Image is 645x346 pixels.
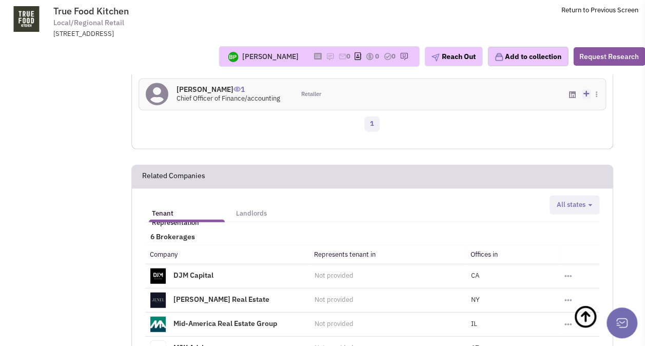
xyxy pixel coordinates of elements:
[471,271,479,280] span: CA
[400,52,408,61] img: research-icon.png
[431,53,439,62] img: plane.png
[231,199,272,220] a: Landlords
[573,47,645,66] button: Request Research
[338,52,346,61] img: icon-email-active-16.png
[236,209,267,218] h5: Landlords
[365,52,374,61] img: icon-dealamount.png
[147,199,227,220] a: Tenant Representation
[142,165,205,188] h2: Related Companies
[364,117,380,132] a: 1
[53,17,124,28] span: Local/Regional Retail
[242,51,299,62] div: [PERSON_NAME]
[424,47,482,66] button: Reach Out
[177,94,280,103] span: Chief Officer of Finance/accounting
[392,52,396,61] span: 0
[233,87,241,92] img: icon-UserInteraction.png
[326,52,334,61] img: icon-note.png
[233,77,245,94] span: 1
[309,245,466,264] th: Represents tenant in
[53,29,321,39] div: [STREET_ADDRESS]
[173,319,277,328] a: Mid-America Real Estate Group
[561,6,638,14] a: Return to Previous Screen
[315,271,354,280] span: Not provided
[466,245,559,264] th: Offices in
[145,245,309,264] th: Company
[383,52,392,61] img: TaskCount.png
[346,52,350,61] span: 0
[554,200,595,210] button: All states
[494,52,503,62] img: icon-collection-lavender.png
[173,271,213,280] a: DJM Capital
[301,90,321,99] span: Retailer
[557,200,585,209] span: All states
[487,47,568,66] button: Add to collection
[471,295,480,304] span: NY
[173,295,269,304] a: [PERSON_NAME] Real Estate
[145,232,195,241] span: 6 Brokerages
[315,295,354,304] span: Not provided
[315,319,354,328] span: Not provided
[177,85,280,94] h4: [PERSON_NAME]
[471,319,477,328] span: IL
[152,209,222,227] h5: Tenant Representation
[375,52,379,61] span: 0
[53,5,129,17] span: True Food Kitchen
